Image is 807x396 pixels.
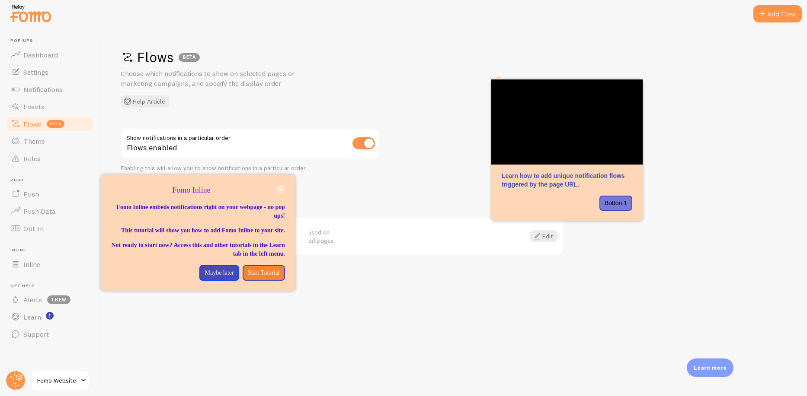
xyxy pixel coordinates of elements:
span: Events [23,102,45,111]
span: Push [10,177,94,183]
div: BETA [179,53,200,62]
span: Inline [10,247,94,253]
h2: Your Flows [121,193,564,206]
p: Learn how to add unique notification flows triggered by the page URL. [502,171,632,189]
div: Enabling this will allow you to show notifications in a particular order [121,165,380,172]
span: Theme [23,137,45,146]
p: Fomo Inline embeds notifications right on your webpage - no pop ups! [111,203,285,220]
button: Maybe later [199,265,239,281]
div: Flows enabled [121,128,380,160]
button: close, [276,185,285,194]
span: Push [23,190,39,198]
a: Flows beta [5,115,94,133]
a: Learn [5,308,94,326]
a: Inline [5,256,94,273]
a: Events [5,98,94,115]
span: Push Data [23,207,56,215]
span: Get Help [10,283,94,289]
span: Opt-In [23,224,44,233]
span: Notifications [23,85,63,94]
span: Dashboard [23,51,58,59]
a: Fomo Website [31,370,90,391]
div: Fomo Inline [101,174,295,291]
a: Notifications [5,81,94,98]
button: Start Tutorial [243,265,285,281]
p: This tutorial will show you how to add Fomo Inline to your site. [111,226,285,235]
p: Not ready to start now? Access this and other tutorials in the Learn tab in the left menu. [111,241,285,258]
span: Inline [23,260,40,269]
h1: Flows [121,48,781,66]
button: Button 1 [599,196,632,211]
a: Push Data [5,203,94,220]
a: Push [5,185,94,203]
span: beta [47,120,64,128]
p: Maybe later [205,269,234,277]
a: Theme [5,133,94,150]
p: Start Tutorial [248,269,280,277]
a: Dashboard [5,46,94,63]
span: Rules [23,154,41,163]
button: Help Article [121,95,170,108]
a: Settings [5,63,94,81]
span: Fomo Website [37,375,78,386]
p: Choose which notifications to show on selected pages or marketing campaigns, and specify the disp... [121,69,328,89]
a: Rules [5,150,94,167]
span: used on [308,228,333,244]
span: Support [23,330,49,339]
span: Alerts [23,295,42,304]
em: all pages [308,237,333,244]
span: Pop-ups [10,38,94,44]
div: Learn more [687,358,733,377]
span: Flows [23,120,42,128]
a: Opt-In [5,220,94,237]
span: 1 new [47,295,70,304]
a: Alerts 1 new [5,291,94,308]
span: Learn [23,313,41,321]
a: Support [5,326,94,343]
span: Settings [23,68,48,76]
svg: <p>Watch New Feature Tutorials!</p> [46,312,54,320]
a: Edit [530,230,557,242]
p: Learn more [694,364,727,372]
p: Fomo Inline [111,185,285,196]
img: fomo-relay-logo-orange.svg [9,2,52,24]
